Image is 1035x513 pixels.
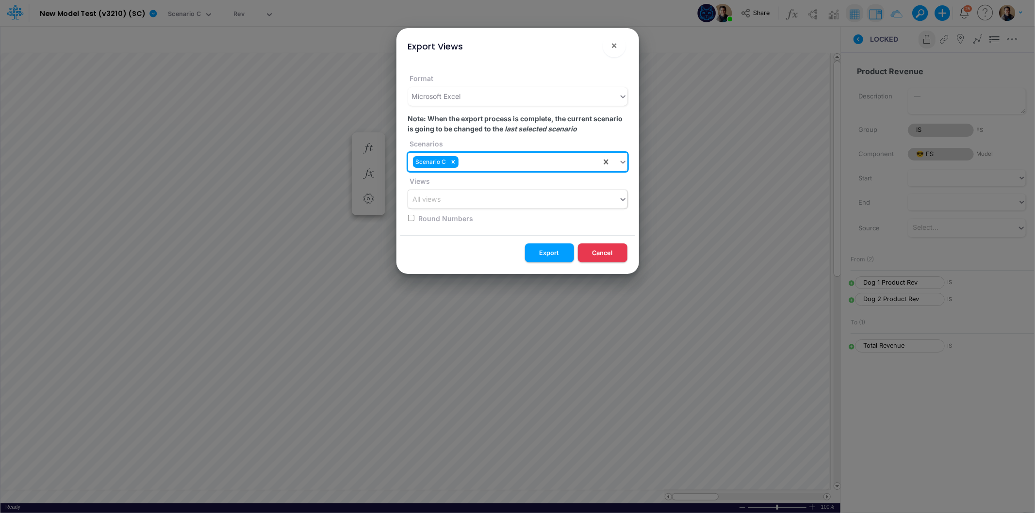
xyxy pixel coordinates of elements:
div: Microsoft Excel [412,91,461,101]
span: × [611,39,617,51]
label: Round Numbers [417,213,473,224]
strong: Note: When the export process is complete, the current scenario is going to be changed to the [408,114,623,133]
em: last selected scenario [505,125,577,133]
div: Scenario C [413,156,448,168]
button: Cancel [578,243,627,262]
label: Views [408,176,430,186]
div: All views [413,194,441,205]
label: Format [408,73,433,83]
label: Scenarios [408,139,443,149]
button: Export [525,243,574,262]
button: Close [603,34,626,57]
div: Export Views [408,40,463,53]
